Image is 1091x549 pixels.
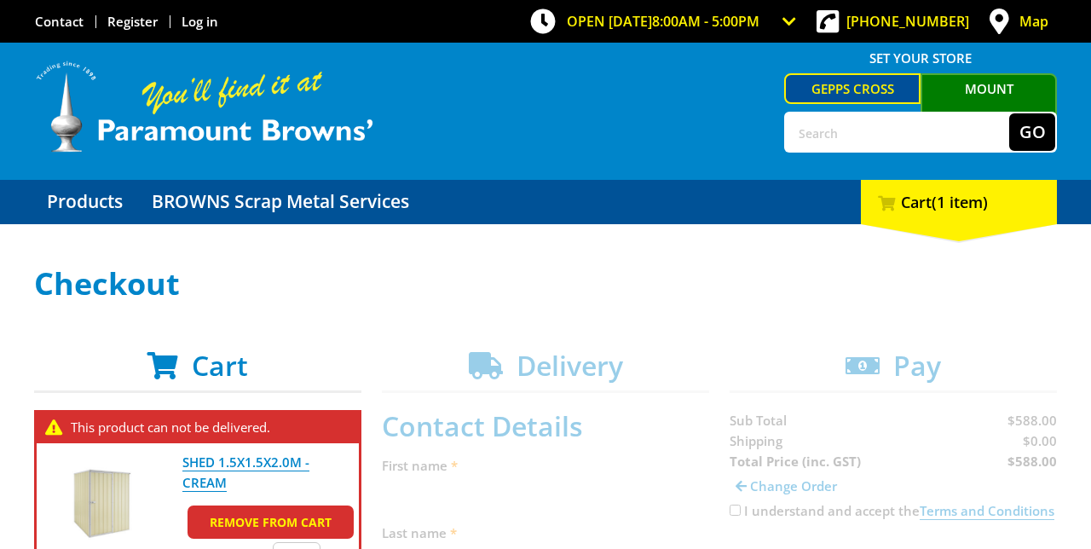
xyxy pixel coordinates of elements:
a: Go to the BROWNS Scrap Metal Services page [139,180,422,224]
div: Cart [861,180,1057,224]
a: SHED 1.5X1.5X2.0M - CREAM [182,454,309,492]
a: Gepps Cross [784,73,921,104]
a: Go to the Products page [34,180,136,224]
span: (1 item) [932,192,988,212]
img: Paramount Browns' [34,60,375,154]
span: Set your store [784,44,1057,72]
span: This product can not be delivered. [71,419,270,436]
span: Cart [192,347,248,384]
span: OPEN [DATE] [567,12,759,31]
a: Remove from cart [188,506,354,539]
span: 8:00am - 5:00pm [652,12,759,31]
h1: Checkout [34,267,1057,301]
a: Go to the Contact page [35,13,84,30]
button: Go [1009,113,1055,151]
a: Log in [182,13,218,30]
input: Search [786,113,1009,151]
a: Mount [PERSON_NAME] [921,73,1057,131]
a: Go to the registration page [107,13,158,30]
